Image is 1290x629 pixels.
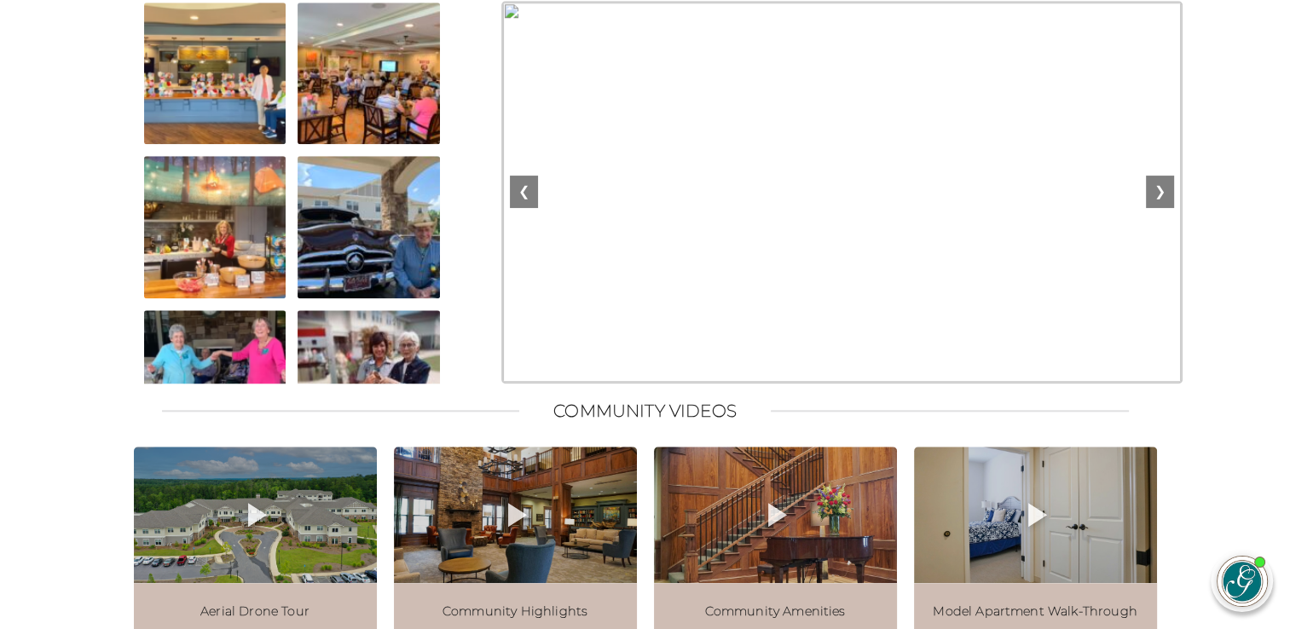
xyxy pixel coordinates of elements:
span: Model Apartment Walk-Through [933,604,1137,619]
h2: Community Videos [553,401,737,421]
span: Aerial Drone Tour [200,604,309,619]
img: avatar [1218,557,1267,606]
button: Next Image [1146,176,1174,208]
span: Community Amenities [704,604,845,619]
button: Previous Image [510,176,538,208]
span: Community Highlights [443,604,587,619]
